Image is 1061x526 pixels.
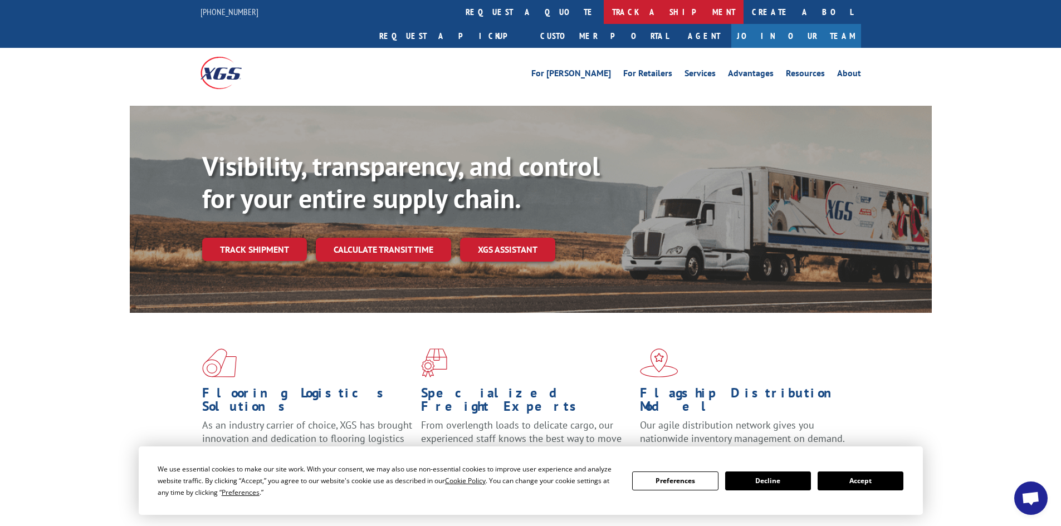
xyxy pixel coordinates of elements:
[222,488,260,497] span: Preferences
[632,471,718,490] button: Preferences
[640,348,678,377] img: xgs-icon-flagship-distribution-model-red
[316,238,451,262] a: Calculate transit time
[202,238,307,261] a: Track shipment
[421,386,632,419] h1: Specialized Freight Experts
[421,348,447,377] img: xgs-icon-focused-on-flooring-red
[677,24,731,48] a: Agent
[532,24,677,48] a: Customer Portal
[202,348,237,377] img: xgs-icon-total-supply-chain-intelligence-red
[786,69,825,81] a: Resources
[202,419,412,458] span: As an industry carrier of choice, XGS has brought innovation and dedication to flooring logistics...
[818,471,903,490] button: Accept
[445,476,486,485] span: Cookie Policy
[460,238,555,262] a: XGS ASSISTANT
[640,386,850,419] h1: Flagship Distribution Model
[158,463,619,498] div: We use essential cookies to make our site work. With your consent, we may also use non-essential ...
[139,446,923,515] div: Cookie Consent Prompt
[837,69,861,81] a: About
[1014,481,1048,515] div: Open chat
[728,69,774,81] a: Advantages
[202,149,600,215] b: Visibility, transparency, and control for your entire supply chain.
[623,69,672,81] a: For Retailers
[731,24,861,48] a: Join Our Team
[202,386,413,419] h1: Flooring Logistics Solutions
[371,24,532,48] a: Request a pickup
[640,419,845,445] span: Our agile distribution network gives you nationwide inventory management on demand.
[725,471,811,490] button: Decline
[684,69,716,81] a: Services
[421,419,632,468] p: From overlength loads to delicate cargo, our experienced staff knows the best way to move your fr...
[531,69,611,81] a: For [PERSON_NAME]
[201,6,258,17] a: [PHONE_NUMBER]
